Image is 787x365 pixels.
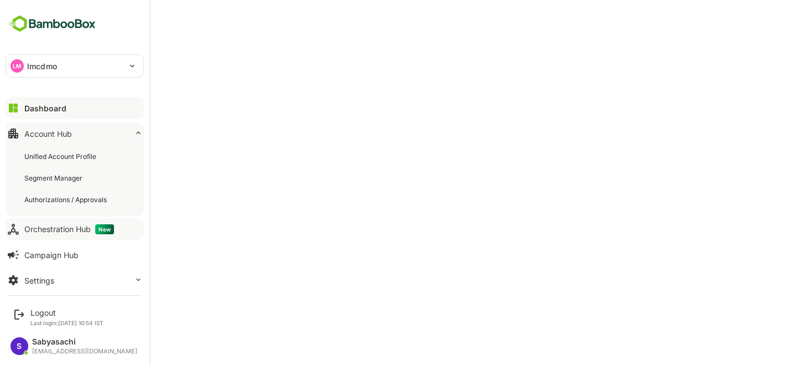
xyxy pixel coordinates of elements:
[30,308,103,317] div: Logout
[11,337,28,355] div: S
[24,250,79,260] div: Campaign Hub
[6,269,144,291] button: Settings
[24,195,109,204] div: Authorizations / Approvals
[24,152,99,161] div: Unified Account Profile
[24,129,72,138] div: Account Hub
[27,60,57,72] p: lmcdmo
[24,224,114,234] div: Orchestration Hub
[32,348,137,355] div: [EMAIL_ADDRESS][DOMAIN_NAME]
[6,97,144,119] button: Dashboard
[24,276,54,285] div: Settings
[6,122,144,145] button: Account Hub
[11,59,24,73] div: LM
[6,218,144,240] button: Orchestration HubNew
[30,320,103,326] p: Last login: [DATE] 10:54 IST
[24,173,85,183] div: Segment Manager
[24,104,66,113] div: Dashboard
[6,13,99,34] img: BambooboxFullLogoMark.5f36c76dfaba33ec1ec1367b70bb1252.svg
[6,244,144,266] button: Campaign Hub
[32,337,137,347] div: Sabyasachi
[6,55,143,77] div: LMlmcdmo
[95,224,114,234] span: New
